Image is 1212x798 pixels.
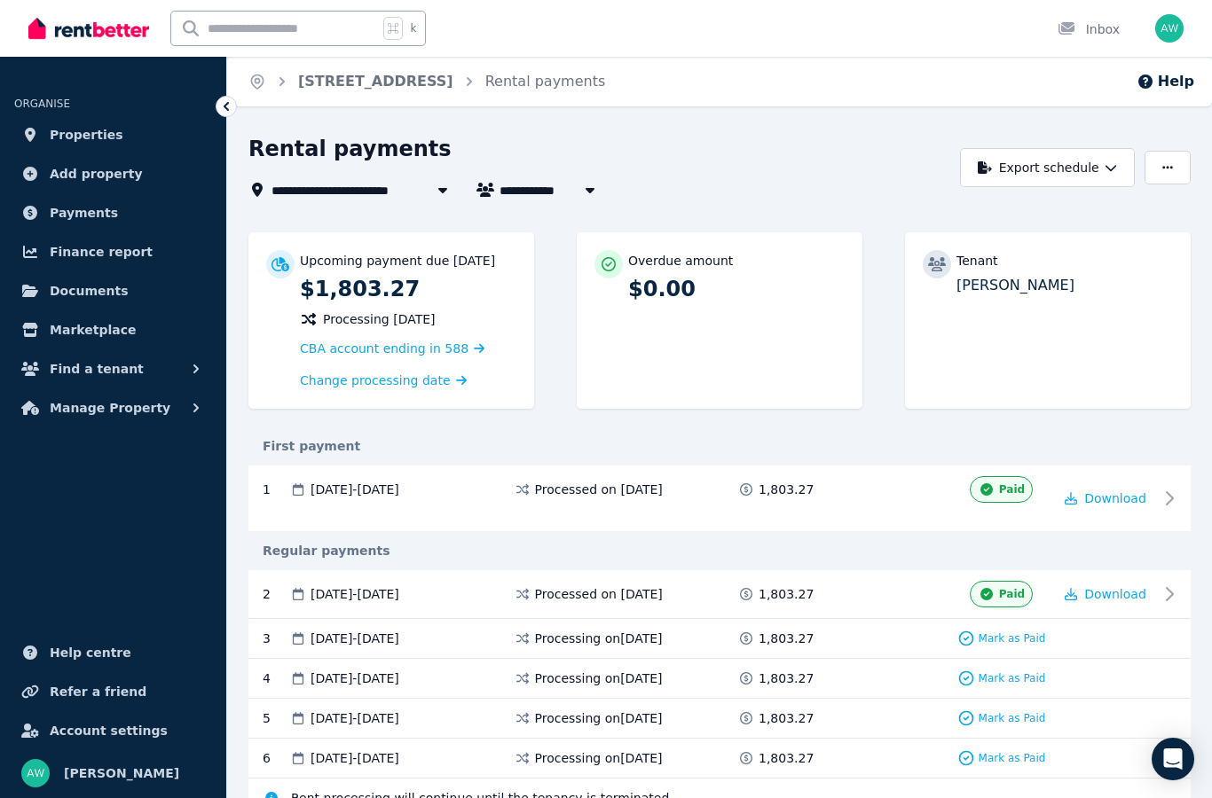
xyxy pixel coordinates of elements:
p: Tenant [956,252,998,270]
span: Change processing date [300,372,451,389]
span: Mark as Paid [979,631,1046,645]
a: Help centre [14,635,212,670]
span: 1,803.27 [759,669,814,687]
a: Refer a friend [14,674,212,709]
img: Andrew Wong [1155,14,1184,43]
span: Find a tenant [50,358,144,379]
div: 5 [263,709,289,727]
span: [DATE] - [DATE] [311,481,399,498]
a: Payments [14,195,212,231]
span: Add property [50,163,143,184]
div: 3 [263,630,289,647]
div: Inbox [1058,20,1120,38]
p: Upcoming payment due [DATE] [300,252,495,270]
span: Refer a friend [50,681,146,702]
span: 1,803.27 [759,709,814,727]
span: Payments [50,202,118,223]
div: Regular payments [248,542,1191,559]
span: Documents [50,280,129,301]
p: Overdue amount [628,252,733,270]
span: CBA account ending in 588 [300,341,468,356]
button: Help [1137,71,1194,92]
nav: Breadcrumb [227,57,626,106]
span: Processing on [DATE] [535,749,663,767]
h1: Rental payments [248,135,452,163]
img: Andrew Wong [21,759,50,787]
span: Mark as Paid [979,711,1046,725]
a: Documents [14,273,212,309]
a: Add property [14,156,212,192]
span: Manage Property [50,397,170,419]
a: [STREET_ADDRESS] [298,73,453,90]
span: Processed on [DATE] [535,585,663,603]
span: Finance report [50,241,153,262]
button: Download [1065,489,1146,507]
p: [PERSON_NAME] [956,275,1173,296]
span: Marketplace [50,319,136,340]
p: $1,803.27 [300,275,516,303]
a: Properties [14,117,212,153]
span: Properties [50,124,123,145]
span: Paid [999,587,1025,601]
span: [DATE] - [DATE] [311,709,399,727]
p: $0.00 [628,275,845,303]
span: Download [1084,491,1146,505]
button: Find a tenant [14,351,212,387]
a: Rental payments [485,73,606,90]
div: 6 [263,749,289,767]
span: [DATE] - [DATE] [311,669,399,687]
button: Download [1065,585,1146,603]
div: Open Intercom Messenger [1152,738,1194,780]
a: Marketplace [14,312,212,348]
button: Manage Property [14,390,212,426]
span: [PERSON_NAME] [64,763,179,784]
a: Change processing date [300,372,467,389]
span: k [410,21,416,35]
div: 2 [263,581,289,607]
span: Processed on [DATE] [535,481,663,498]
div: 1 [263,481,289,498]
span: Mark as Paid [979,751,1046,765]
span: [DATE] - [DATE] [311,630,399,647]
span: Mark as Paid [979,671,1046,685]
span: Processing [DATE] [323,310,436,328]
span: Processing on [DATE] [535,709,663,727]
span: Processing on [DATE] [535,630,663,647]
div: First payment [248,437,1191,455]
span: 1,803.27 [759,630,814,647]
img: RentBetter [28,15,149,42]
span: Paid [999,482,1025,497]
button: Export schedule [960,148,1135,187]
span: Account settings [50,720,168,741]
span: [DATE] - [DATE] [311,585,399,603]
span: 1,803.27 [759,749,814,767]
span: 1,803.27 [759,585,814,603]
span: Processing on [DATE] [535,669,663,687]
a: Account settings [14,713,212,748]
span: Download [1084,587,1146,601]
span: ORGANISE [14,98,70,110]
span: [DATE] - [DATE] [311,749,399,767]
span: 1,803.27 [759,481,814,498]
div: 4 [263,669,289,687]
span: Help centre [50,642,131,663]
a: Finance report [14,234,212,270]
